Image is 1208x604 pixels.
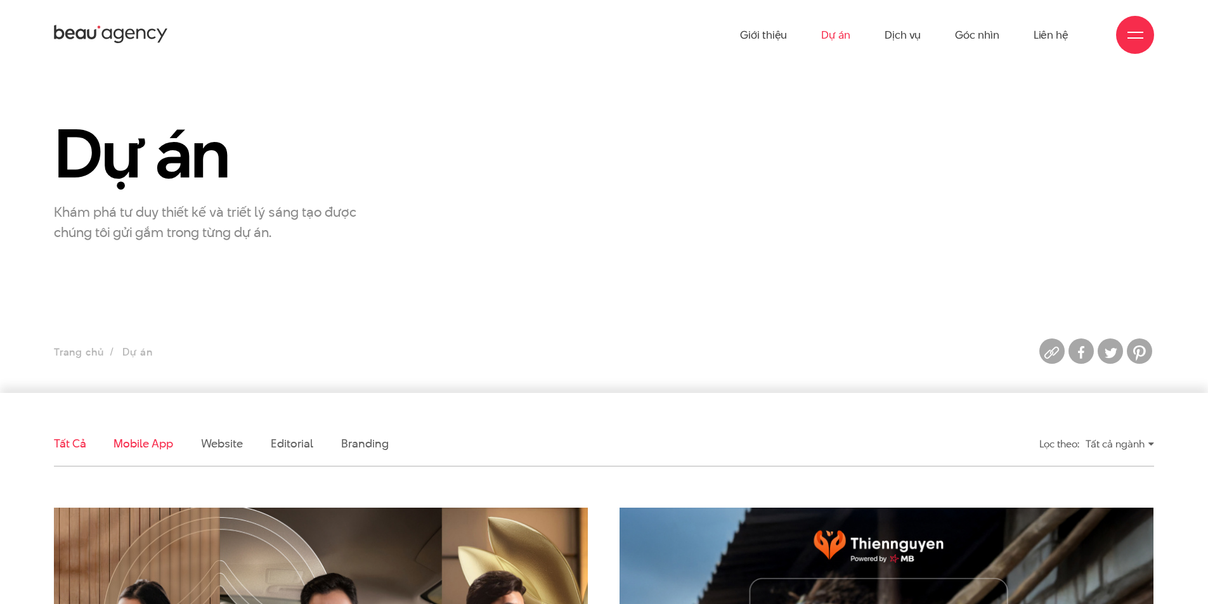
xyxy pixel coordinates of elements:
a: Trang chủ [54,345,103,359]
a: Website [201,435,243,451]
h1: Dự án [54,117,399,190]
a: Tất cả [54,435,86,451]
div: Lọc theo: [1039,433,1079,455]
a: Editorial [271,435,313,451]
a: Branding [341,435,388,451]
a: Mobile app [114,435,172,451]
div: Tất cả ngành [1086,433,1154,455]
p: Khám phá tư duy thiết kế và triết lý sáng tạo được chúng tôi gửi gắm trong từng dự án. [54,202,371,242]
